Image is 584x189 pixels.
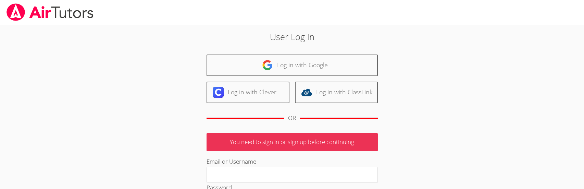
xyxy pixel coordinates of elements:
img: airtutors_banner-c4298cdbf04f3fff15de1276eac7730deb9818008684d7c2e4769d2f7ddbe033.png [6,3,94,21]
img: clever-logo-6eab21bc6e7a338710f1a6ff85c0baf02591cd810cc4098c63d3a4b26e2feb20.svg [213,87,224,98]
p: You need to sign in or sign up before continuing [207,133,378,151]
h2: User Log in [134,30,450,43]
img: google-logo-50288ca7cdecda66e5e0955fdab243c47b7ad437acaf1139b6f446037453330a.svg [262,60,273,71]
a: Log in with Clever [207,82,289,103]
div: OR [288,113,296,123]
img: classlink-logo-d6bb404cc1216ec64c9a2012d9dc4662098be43eaf13dc465df04b49fa7ab582.svg [301,87,312,98]
a: Log in with Google [207,55,378,76]
label: Email or Username [207,157,256,165]
a: Log in with ClassLink [295,82,378,103]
